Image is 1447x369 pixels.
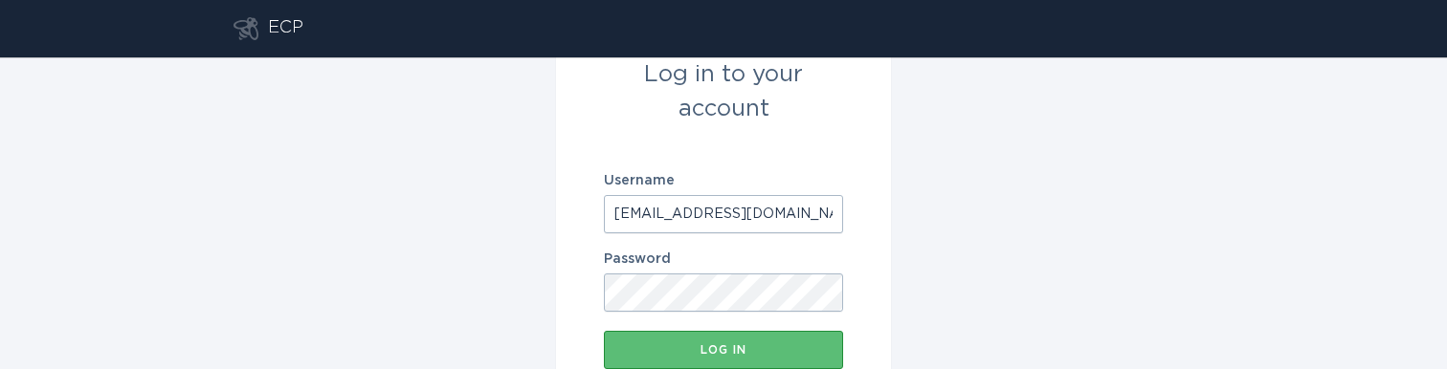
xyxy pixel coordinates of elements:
[613,344,834,356] div: Log in
[604,252,843,266] label: Password
[604,331,843,369] button: Log in
[604,57,843,126] div: Log in to your account
[604,174,843,187] label: Username
[234,17,258,40] button: Go to dashboard
[268,17,303,40] div: ECP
